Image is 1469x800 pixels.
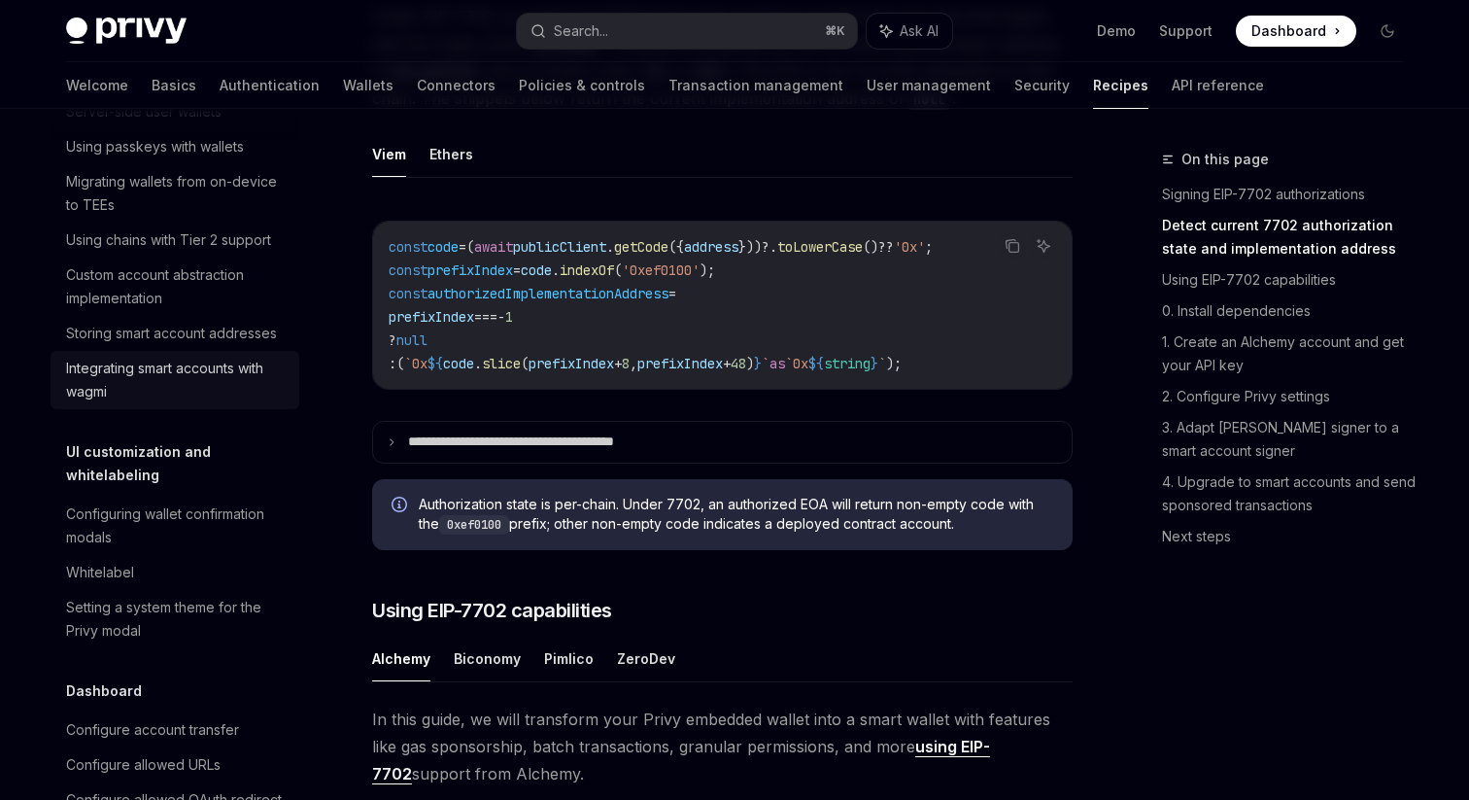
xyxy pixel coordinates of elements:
[1162,210,1418,264] a: Detect current 7702 authorization state and implementation address
[777,238,863,256] span: toLowerCase
[746,355,754,372] span: )
[66,62,128,109] a: Welcome
[51,258,299,316] a: Custom account abstraction implementation
[1162,296,1418,327] a: 0. Install dependencies
[372,737,990,784] a: using EIP-7702
[1181,148,1269,171] span: On this page
[454,636,521,681] button: Biconomy
[66,357,288,403] div: Integrating smart accounts with wagmi
[66,753,221,777] div: Configure allowed URLs
[152,62,196,109] a: Basics
[1093,62,1148,109] a: Recipes
[668,62,843,109] a: Transaction management
[617,636,675,681] button: ZeroDev
[497,308,505,326] span: -
[1162,264,1418,296] a: Using EIP-7702 capabilities
[396,355,404,372] span: (
[867,62,991,109] a: User management
[513,261,521,279] span: =
[389,238,427,256] span: const
[66,679,142,703] h5: Dashboard
[66,17,187,45] img: dark logo
[925,238,933,256] span: ;
[517,14,857,49] button: Search...⌘K
[439,515,509,535] code: 0xef0100
[1162,179,1418,210] a: Signing EIP-7702 authorizations
[871,355,878,372] span: }
[505,308,513,326] span: 1
[474,355,482,372] span: .
[66,228,271,252] div: Using chains with Tier 2 support
[1162,327,1418,381] a: 1. Create an Alchemy account and get your API key
[51,316,299,351] a: Storing smart account addresses
[1159,21,1213,41] a: Support
[1162,381,1418,412] a: 2. Configure Privy settings
[220,62,320,109] a: Authentication
[389,355,396,372] span: :
[66,561,134,584] div: Whitelabel
[372,597,612,624] span: Using EIP-7702 capabilities
[372,131,406,177] button: Viem
[389,308,474,326] span: prefixIndex
[66,503,288,549] div: Configuring wallet confirmation modals
[404,355,427,372] span: `0x
[1162,467,1418,521] a: 4. Upgrade to smart accounts and send sponsored transactions
[622,355,630,372] span: 8
[1251,21,1326,41] span: Dashboard
[51,351,299,409] a: Integrating smart accounts with wagmi
[66,263,288,310] div: Custom account abstraction implementation
[429,131,473,177] button: Ethers
[614,238,668,256] span: getCode
[66,322,277,345] div: Storing smart account addresses
[417,62,495,109] a: Connectors
[51,223,299,258] a: Using chains with Tier 2 support
[614,355,622,372] span: +
[544,636,594,681] button: Pimlico
[389,331,396,349] span: ?
[389,261,427,279] span: const
[474,308,497,326] span: ===
[66,440,299,487] h5: UI customization and whitelabeling
[51,713,299,748] a: Configure account transfer
[1172,62,1264,109] a: API reference
[560,261,614,279] span: indexOf
[66,718,239,742] div: Configure account transfer
[51,555,299,590] a: Whitelabel
[1162,412,1418,467] a: 3. Adapt [PERSON_NAME] signer to a smart account signer
[637,355,723,372] span: prefixIndex
[622,261,700,279] span: '0xef0100'
[886,355,902,372] span: );
[443,355,474,372] span: code
[459,238,466,256] span: =
[900,21,939,41] span: Ask AI
[785,355,808,372] span: `0x
[392,497,411,516] svg: Info
[554,19,608,43] div: Search...
[474,238,513,256] span: await
[66,170,288,217] div: Migrating wallets from on-device to TEEs
[684,238,738,256] span: address
[389,285,427,302] span: const
[51,497,299,555] a: Configuring wallet confirmation modals
[825,23,845,39] span: ⌘ K
[372,706,1073,787] span: In this guide, we will transform your Privy embedded wallet into a smart wallet with features lik...
[1000,233,1025,259] button: Copy the contents from the code block
[66,596,288,643] div: Setting a system theme for the Privy modal
[372,636,430,681] button: Alchemy
[1162,521,1418,552] a: Next steps
[1097,21,1136,41] a: Demo
[700,261,715,279] span: );
[519,62,645,109] a: Policies & controls
[769,355,785,372] span: as
[668,285,676,302] span: =
[867,14,952,49] button: Ask AI
[808,355,824,372] span: ${
[738,238,777,256] span: }))?.
[863,238,878,256] span: ()
[894,238,925,256] span: '0x'
[66,135,244,158] div: Using passkeys with wallets
[396,331,427,349] span: null
[723,355,731,372] span: +
[824,355,871,372] span: string
[1031,233,1056,259] button: Ask AI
